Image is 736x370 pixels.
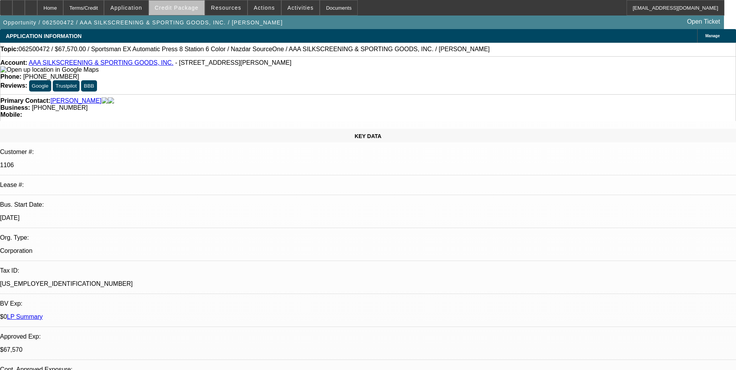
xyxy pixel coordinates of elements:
[23,73,79,80] span: [PHONE_NUMBER]
[355,133,381,139] span: KEY DATA
[19,46,490,53] span: 062500472 / $67,570.00 / Sportsman EX Automatic Press 8 Station 6 Color / Nazdar SourceOne / AAA ...
[0,97,50,104] strong: Primary Contact:
[0,82,27,89] strong: Reviews:
[32,104,88,111] span: [PHONE_NUMBER]
[205,0,247,15] button: Resources
[684,15,723,28] a: Open Ticket
[705,34,720,38] span: Manage
[102,97,108,104] img: facebook-icon.png
[104,0,148,15] button: Application
[53,80,79,92] button: Trustpilot
[3,19,283,26] span: Opportunity / 062500472 / AAA SILKSCREENING & SPORTING GOODS, INC. / [PERSON_NAME]
[7,313,43,320] a: LP Summary
[81,80,97,92] button: BBB
[50,97,102,104] a: [PERSON_NAME]
[0,46,19,53] strong: Topic:
[254,5,275,11] span: Actions
[248,0,281,15] button: Actions
[0,66,99,73] a: View Google Maps
[29,80,51,92] button: Google
[108,97,114,104] img: linkedin-icon.png
[0,59,27,66] strong: Account:
[6,33,81,39] span: APPLICATION INFORMATION
[0,111,22,118] strong: Mobile:
[0,66,99,73] img: Open up location in Google Maps
[0,104,30,111] strong: Business:
[287,5,314,11] span: Activities
[175,59,291,66] span: - [STREET_ADDRESS][PERSON_NAME]
[155,5,199,11] span: Credit Package
[211,5,241,11] span: Resources
[29,59,173,66] a: AAA SILKSCREENING & SPORTING GOODS, INC.
[110,5,142,11] span: Application
[149,0,204,15] button: Credit Package
[0,73,21,80] strong: Phone:
[282,0,320,15] button: Activities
